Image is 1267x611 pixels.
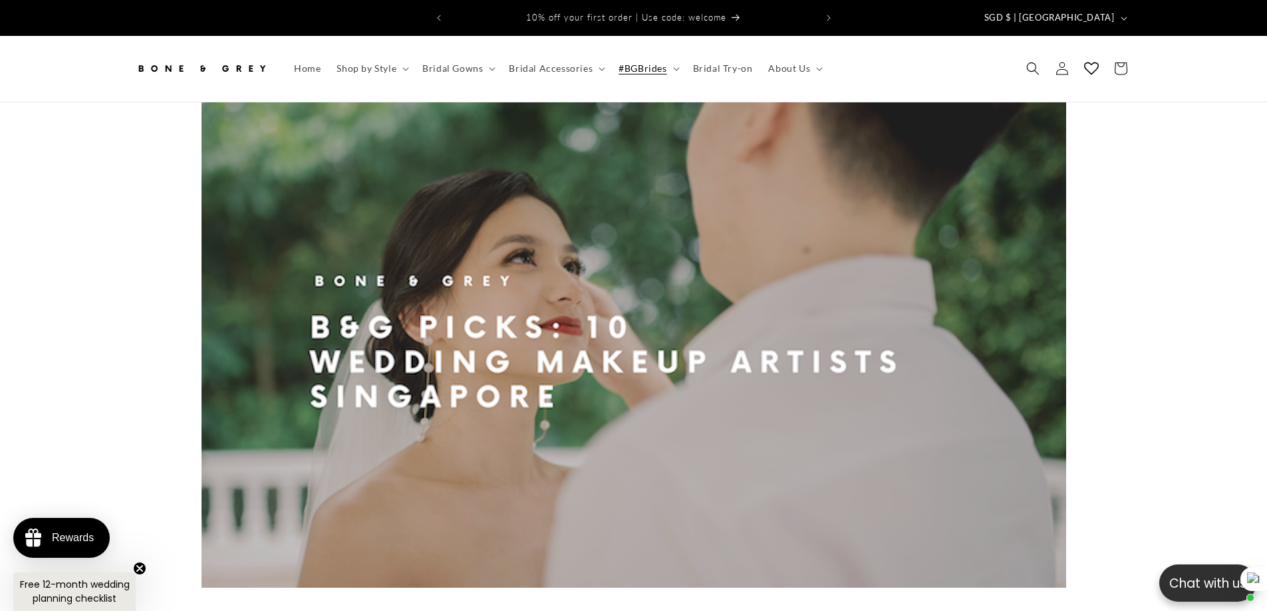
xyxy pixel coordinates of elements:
[202,102,1066,588] img: Bone and Grey | 10 Wedding makeup artists | Singapore
[422,62,483,74] span: Bridal Gowns
[693,62,753,74] span: Bridal Try-on
[135,54,268,83] img: Bone and Grey Bridal
[976,5,1133,31] button: SGD $ | [GEOGRAPHIC_DATA]
[414,55,501,82] summary: Bridal Gowns
[1159,574,1256,593] p: Chat with us
[133,562,146,575] button: Close teaser
[1159,564,1256,602] button: Open chatbox
[1018,54,1048,83] summary: Search
[984,11,1115,25] span: SGD $ | [GEOGRAPHIC_DATA]
[760,55,828,82] summary: About Us
[286,55,329,82] a: Home
[337,62,396,74] span: Shop by Style
[52,532,94,544] div: Rewards
[619,62,666,74] span: #BGBrides
[685,55,761,82] a: Bridal Try-on
[509,62,593,74] span: Bridal Accessories
[424,5,454,31] button: Previous announcement
[13,572,136,611] div: Free 12-month wedding planning checklistClose teaser
[20,578,130,605] span: Free 12-month wedding planning checklist
[501,55,611,82] summary: Bridal Accessories
[611,55,684,82] summary: #BGBrides
[294,62,321,74] span: Home
[768,62,810,74] span: About Us
[814,5,843,31] button: Next announcement
[526,12,726,23] span: 10% off your first order | Use code: welcome
[130,49,273,88] a: Bone and Grey Bridal
[329,55,414,82] summary: Shop by Style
